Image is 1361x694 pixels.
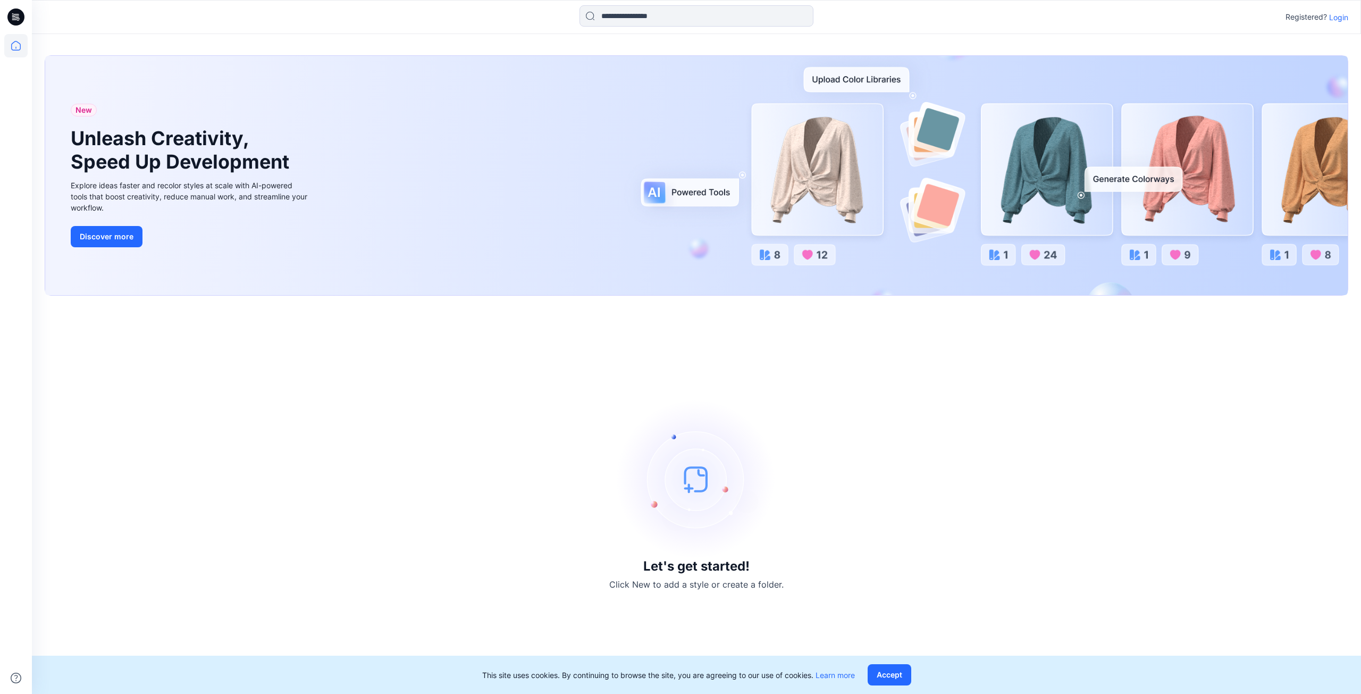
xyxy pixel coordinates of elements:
[609,578,784,591] p: Click New to add a style or create a folder.
[1286,11,1327,23] p: Registered?
[643,559,750,574] h3: Let's get started!
[71,180,310,213] div: Explore ideas faster and recolor styles at scale with AI-powered tools that boost creativity, red...
[816,671,855,680] a: Learn more
[71,127,294,173] h1: Unleash Creativity, Speed Up Development
[75,104,92,116] span: New
[617,399,776,559] img: empty-state-image.svg
[71,226,142,247] button: Discover more
[1329,12,1348,23] p: Login
[482,670,855,681] p: This site uses cookies. By continuing to browse the site, you are agreeing to our use of cookies.
[868,664,911,685] button: Accept
[71,226,310,247] a: Discover more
